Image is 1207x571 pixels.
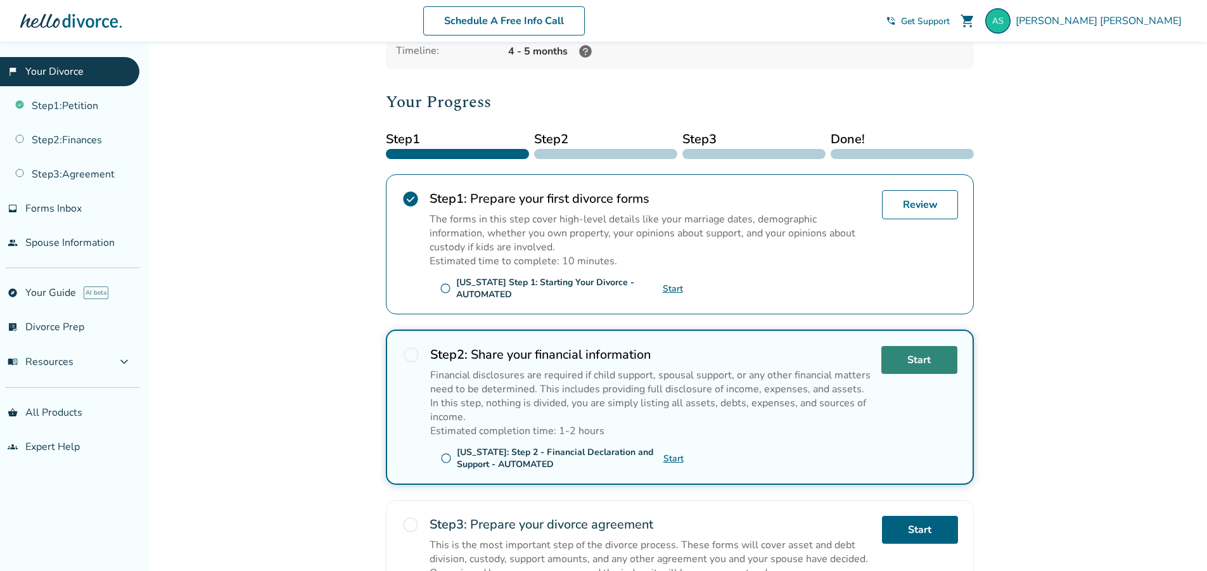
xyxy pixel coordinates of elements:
[8,322,18,332] span: list_alt_check
[402,190,419,208] span: check_circle
[882,190,958,219] a: Review
[457,446,663,470] div: [US_STATE]: Step 2 - Financial Declaration and Support - AUTOMATED
[430,368,871,396] p: Financial disclosures are required if child support, spousal support, or any other financial matt...
[663,452,684,465] a: Start
[960,13,975,29] span: shopping_cart
[1016,14,1187,28] span: [PERSON_NAME] [PERSON_NAME]
[430,212,872,254] p: The forms in this step cover high-level details like your marriage dates, demographic information...
[8,355,73,369] span: Resources
[8,407,18,418] span: shopping_basket
[534,130,677,149] span: Step 2
[423,6,585,35] a: Schedule A Free Info Call
[430,346,468,363] strong: Step 2 :
[985,8,1011,34] img: taskstrecker@aol.com
[886,16,896,26] span: phone_in_talk
[8,238,18,248] span: people
[8,442,18,452] span: groups
[8,357,18,367] span: menu_book
[8,203,18,214] span: inbox
[831,130,974,149] span: Done!
[386,130,529,149] span: Step 1
[117,354,132,369] span: expand_more
[396,44,498,59] div: Timeline:
[430,424,871,438] p: Estimated completion time: 1-2 hours
[440,452,452,464] span: radio_button_unchecked
[430,190,872,207] h2: Prepare your first divorce forms
[882,516,958,544] a: Start
[430,516,872,533] h2: Prepare your divorce agreement
[881,346,957,374] a: Start
[440,283,451,294] span: radio_button_unchecked
[430,516,467,533] strong: Step 3 :
[402,346,420,364] span: radio_button_unchecked
[430,254,872,268] p: Estimated time to complete: 10 minutes.
[386,89,974,115] h2: Your Progress
[25,202,82,215] span: Forms Inbox
[663,283,683,295] a: Start
[430,346,871,363] h2: Share your financial information
[682,130,826,149] span: Step 3
[430,396,871,424] p: In this step, nothing is divided, you are simply listing all assets, debts, expenses, and sources...
[84,286,108,299] span: AI beta
[402,516,419,534] span: radio_button_unchecked
[1144,510,1207,571] iframe: Chat Widget
[8,67,18,77] span: flag_2
[901,15,950,27] span: Get Support
[886,15,950,27] a: phone_in_talkGet Support
[508,44,964,59] div: 4 - 5 months
[8,288,18,298] span: explore
[456,276,663,300] div: [US_STATE] Step 1: Starting Your Divorce - AUTOMATED
[430,190,467,207] strong: Step 1 :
